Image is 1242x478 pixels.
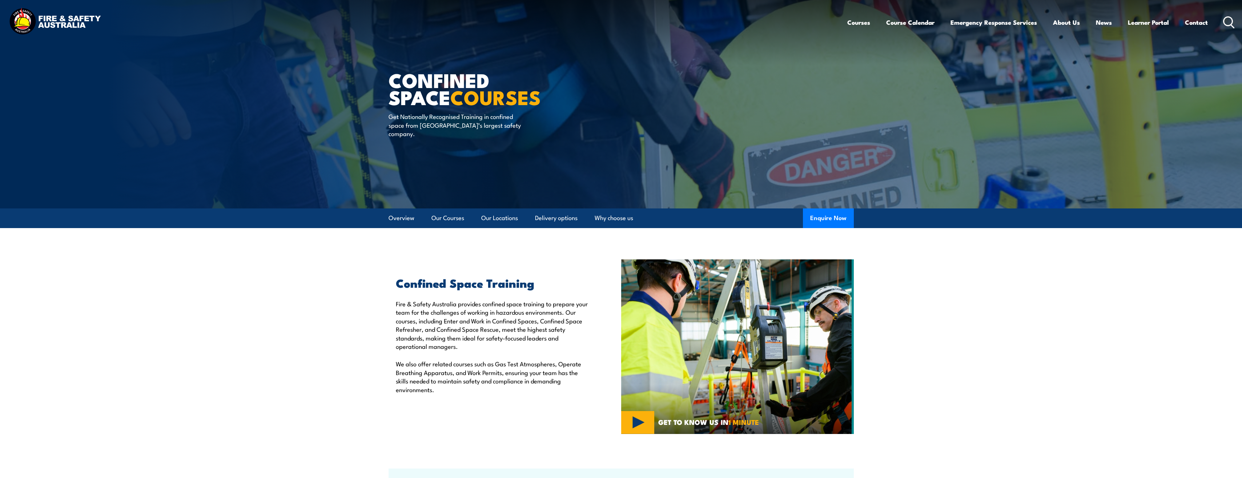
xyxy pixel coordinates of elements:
a: Our Courses [431,208,464,228]
a: Courses [847,13,870,32]
img: Confined Space Courses Australia [621,259,854,434]
a: News [1096,13,1112,32]
a: Learner Portal [1128,13,1169,32]
h2: Confined Space Training [396,278,588,288]
a: Our Locations [481,208,518,228]
a: Delivery options [535,208,578,228]
span: GET TO KNOW US IN [658,419,759,425]
p: Get Nationally Recognised Training in confined space from [GEOGRAPHIC_DATA]’s largest safety comp... [389,112,521,138]
strong: COURSES [450,81,541,112]
strong: 1 MINUTE [728,417,759,427]
p: Fire & Safety Australia provides confined space training to prepare your team for the challenges ... [396,299,588,350]
a: Course Calendar [886,13,934,32]
button: Enquire Now [803,208,854,228]
a: Overview [389,208,414,228]
p: We also offer related courses such as Gas Test Atmospheres, Operate Breathing Apparatus, and Work... [396,359,588,394]
a: Why choose us [595,208,633,228]
a: About Us [1053,13,1080,32]
a: Contact [1185,13,1208,32]
h1: Confined Space [389,71,568,105]
a: Emergency Response Services [950,13,1037,32]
